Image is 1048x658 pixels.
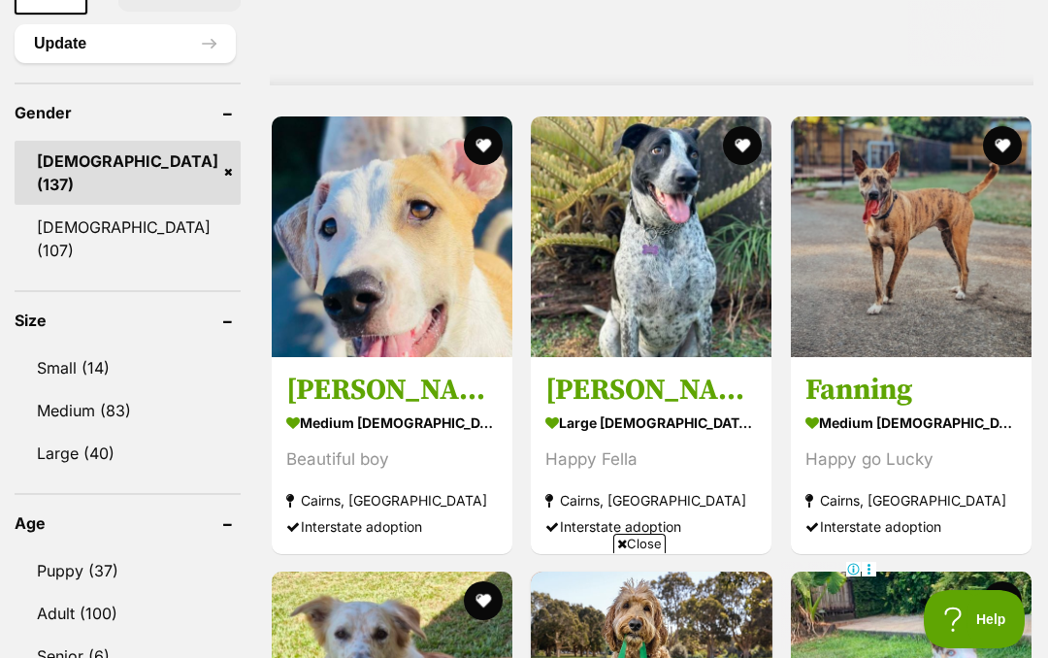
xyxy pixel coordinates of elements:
strong: large [DEMOGRAPHIC_DATA] Dog [545,408,757,436]
a: Puppy (37) [15,550,241,591]
button: Update [15,24,236,63]
strong: Cairns, [GEOGRAPHIC_DATA] [545,486,757,512]
button: favourite [983,581,1022,620]
a: Large (40) [15,433,241,474]
a: [PERSON_NAME] large [DEMOGRAPHIC_DATA] Dog Happy Fella Cairns, [GEOGRAPHIC_DATA] Interstate adoption [531,356,771,553]
img: Hector - German Shorthaired Pointer Dog [531,116,771,357]
div: Happy Fella [545,445,757,472]
strong: Cairns, [GEOGRAPHIC_DATA] [286,486,498,512]
strong: medium [DEMOGRAPHIC_DATA] Dog [805,408,1017,436]
a: Adult (100) [15,593,241,634]
div: Interstate adoption [805,512,1017,539]
a: [DEMOGRAPHIC_DATA] (137) [15,141,241,205]
div: Beautiful boy [286,445,498,472]
button: favourite [724,126,763,165]
div: Interstate adoption [545,512,757,539]
div: Happy go Lucky [805,445,1017,472]
button: favourite [464,126,503,165]
h3: [PERSON_NAME] [286,371,498,408]
h3: [PERSON_NAME] [545,371,757,408]
a: Medium (83) [15,390,241,431]
header: Size [15,312,241,329]
iframe: Help Scout Beacon - Open [924,590,1029,648]
strong: Cairns, [GEOGRAPHIC_DATA] [805,486,1017,512]
iframe: Advertisement [171,561,877,648]
strong: medium [DEMOGRAPHIC_DATA] Dog [286,408,498,436]
img: Fanning - Mixed breed Dog [791,116,1032,357]
a: [PERSON_NAME] medium [DEMOGRAPHIC_DATA] Dog Beautiful boy Cairns, [GEOGRAPHIC_DATA] Interstate ad... [272,356,512,553]
header: Age [15,514,241,532]
img: Harlen - Mastiff Dog [272,116,512,357]
span: Close [613,534,666,553]
a: Fanning medium [DEMOGRAPHIC_DATA] Dog Happy go Lucky Cairns, [GEOGRAPHIC_DATA] Interstate adoption [791,356,1032,553]
a: [DEMOGRAPHIC_DATA] (107) [15,207,241,271]
div: Interstate adoption [286,512,498,539]
button: favourite [983,126,1022,165]
h3: Fanning [805,371,1017,408]
header: Gender [15,104,241,121]
a: Small (14) [15,347,241,388]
